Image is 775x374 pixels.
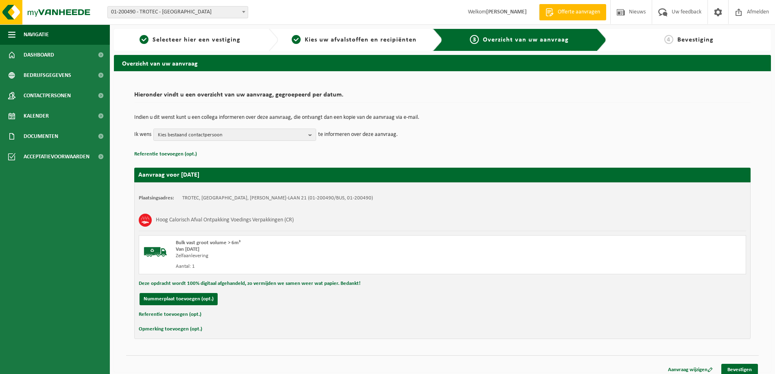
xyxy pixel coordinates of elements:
img: BL-SO-LV.png [143,240,168,264]
p: Ik wens [134,129,151,141]
span: Kies bestaand contactpersoon [158,129,305,141]
button: Kies bestaand contactpersoon [153,129,316,141]
h3: Hoog Calorisch Afval Ontpakking Voedings Verpakkingen (CR) [156,214,294,227]
span: Bulk vast groot volume > 6m³ [176,240,240,245]
span: Navigatie [24,24,49,45]
a: 1Selecteer hier een vestiging [118,35,262,45]
button: Nummerplaat toevoegen (opt.) [140,293,218,305]
span: Overzicht van uw aanvraag [483,37,569,43]
p: te informeren over deze aanvraag. [318,129,398,141]
span: 01-200490 - TROTEC - VEURNE [108,7,248,18]
span: Offerte aanvragen [556,8,602,16]
span: 01-200490 - TROTEC - VEURNE [107,6,248,18]
span: 2 [292,35,301,44]
strong: Aanvraag voor [DATE] [138,172,199,178]
button: Referentie toevoegen (opt.) [139,309,201,320]
div: Aantal: 1 [176,263,475,270]
span: Acceptatievoorwaarden [24,147,90,167]
span: Contactpersonen [24,85,71,106]
p: Indien u dit wenst kunt u een collega informeren over deze aanvraag, die ontvangt dan een kopie v... [134,115,751,120]
span: 1 [140,35,148,44]
a: Offerte aanvragen [539,4,606,20]
strong: [PERSON_NAME] [486,9,527,15]
div: Zelfaanlevering [176,253,475,259]
span: Bedrijfsgegevens [24,65,71,85]
span: Kies uw afvalstoffen en recipiënten [305,37,417,43]
span: Documenten [24,126,58,147]
a: 2Kies uw afvalstoffen en recipiënten [282,35,426,45]
button: Opmerking toevoegen (opt.) [139,324,202,335]
h2: Overzicht van uw aanvraag [114,55,771,71]
strong: Plaatsingsadres: [139,195,174,201]
span: Selecteer hier een vestiging [153,37,240,43]
h2: Hieronder vindt u een overzicht van uw aanvraag, gegroepeerd per datum. [134,92,751,103]
span: Kalender [24,106,49,126]
span: Bevestiging [677,37,714,43]
strong: Van [DATE] [176,247,199,252]
span: 4 [664,35,673,44]
td: TROTEC, [GEOGRAPHIC_DATA], [PERSON_NAME]-LAAN 21 (01-200490/BUS, 01-200490) [182,195,373,201]
button: Deze opdracht wordt 100% digitaal afgehandeld, zo vermijden we samen weer wat papier. Bedankt! [139,278,360,289]
span: Dashboard [24,45,54,65]
span: 3 [470,35,479,44]
button: Referentie toevoegen (opt.) [134,149,197,160]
